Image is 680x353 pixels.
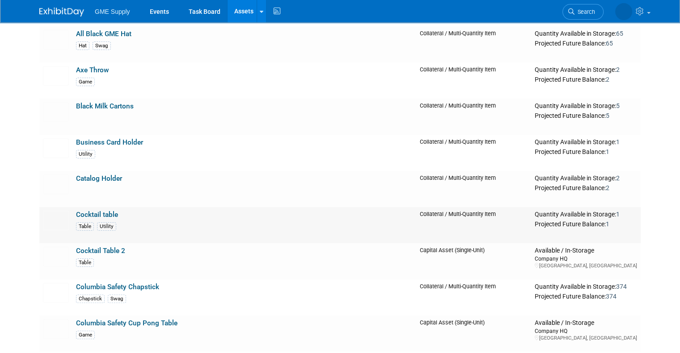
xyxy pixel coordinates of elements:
[535,335,637,341] div: [GEOGRAPHIC_DATA], [GEOGRAPHIC_DATA]
[416,171,531,207] td: Collateral / Multi-Quantity Item
[416,243,531,279] td: Capital Asset (Single-Unit)
[606,293,617,300] span: 374
[606,184,609,191] span: 2
[416,26,531,62] td: Collateral / Multi-Quantity Item
[535,283,637,291] div: Quantity Available in Storage:
[416,135,531,171] td: Collateral / Multi-Quantity Item
[76,319,177,327] a: Columbia Safety Cup Pong Table
[108,295,126,303] div: Swag
[76,102,134,110] a: Black Milk Cartons
[535,327,637,335] div: Company HQ
[535,219,637,228] div: Projected Future Balance:
[535,146,637,156] div: Projected Future Balance:
[535,74,637,84] div: Projected Future Balance:
[416,279,531,316] td: Collateral / Multi-Quantity Item
[76,66,109,74] a: Axe Throw
[535,255,637,262] div: Company HQ
[535,30,637,38] div: Quantity Available in Storage:
[76,258,94,267] div: Table
[616,66,620,73] span: 2
[76,138,143,146] a: Business Card Holder
[606,40,613,47] span: 65
[535,247,637,255] div: Available / In-Storage
[76,222,94,231] div: Table
[416,99,531,135] td: Collateral / Multi-Quantity Item
[616,174,620,182] span: 2
[535,183,637,192] div: Projected Future Balance:
[535,211,637,219] div: Quantity Available in Storage:
[616,138,620,145] span: 1
[97,222,116,231] div: Utility
[535,319,637,327] div: Available / In-Storage
[76,247,125,255] a: Cocktail Table 2
[93,42,111,50] div: Swag
[76,30,131,38] a: All Black GME Hat
[76,331,95,339] div: Game
[606,220,609,228] span: 1
[76,283,159,291] a: Columbia Safety Chapstick
[95,8,130,15] span: GME Supply
[39,8,84,17] img: ExhibitDay
[76,174,122,183] a: Catalog Holder
[416,62,531,99] td: Collateral / Multi-Quantity Item
[616,211,620,218] span: 1
[535,102,637,110] div: Quantity Available in Storage:
[616,102,620,109] span: 5
[535,291,637,301] div: Projected Future Balance:
[535,66,637,74] div: Quantity Available in Storage:
[535,262,637,269] div: [GEOGRAPHIC_DATA], [GEOGRAPHIC_DATA]
[615,3,632,20] img: Amanda Riley
[535,174,637,183] div: Quantity Available in Storage:
[416,207,531,243] td: Collateral / Multi-Quantity Item
[606,148,609,155] span: 1
[76,150,95,158] div: Utility
[76,211,118,219] a: Cocktail table
[76,78,95,86] div: Game
[76,42,89,50] div: Hat
[606,76,609,83] span: 2
[535,110,637,120] div: Projected Future Balance:
[535,138,637,146] div: Quantity Available in Storage:
[574,8,595,15] span: Search
[606,112,609,119] span: 5
[616,30,623,37] span: 65
[416,316,531,352] td: Capital Asset (Single-Unit)
[535,38,637,48] div: Projected Future Balance:
[616,283,627,290] span: 374
[562,4,604,20] a: Search
[76,295,105,303] div: Chapstick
